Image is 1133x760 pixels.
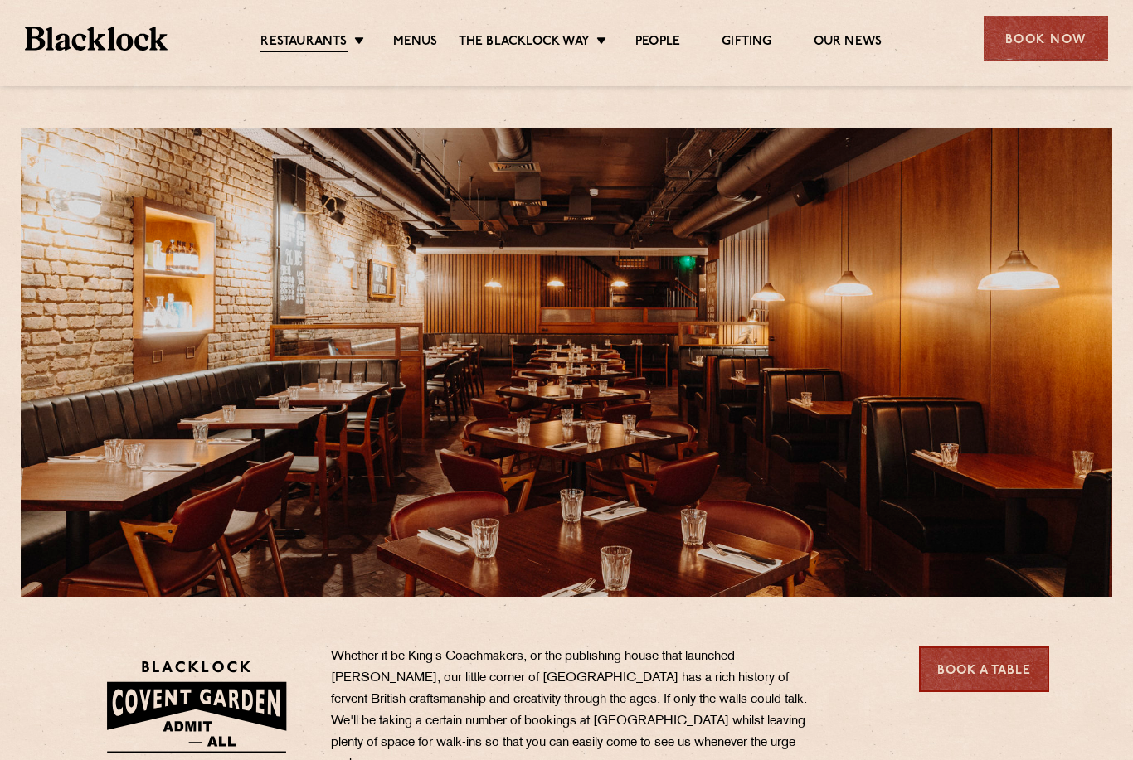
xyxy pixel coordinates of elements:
div: Book Now [984,16,1108,61]
img: BL_Textured_Logo-footer-cropped.svg [25,27,168,51]
a: The Blacklock Way [459,34,590,51]
a: Restaurants [260,34,347,52]
a: Gifting [722,34,771,51]
a: People [635,34,680,51]
a: Menus [393,34,438,51]
a: Book a Table [919,646,1049,692]
a: Our News [814,34,883,51]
